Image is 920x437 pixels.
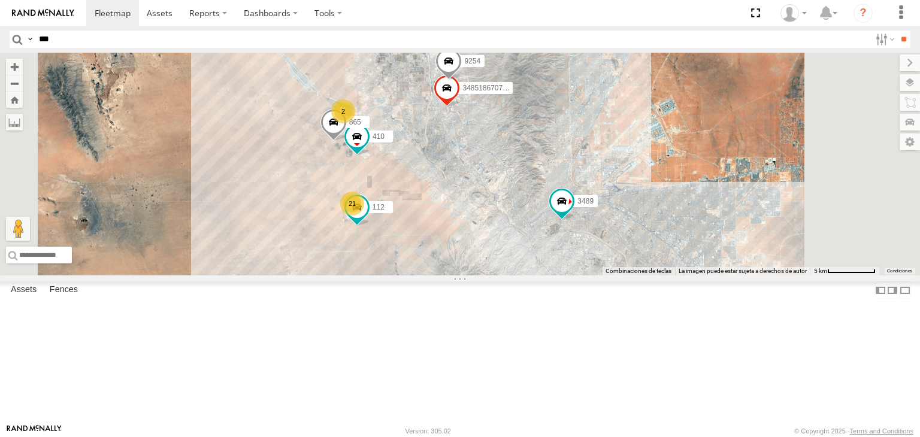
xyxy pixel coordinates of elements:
[810,267,879,275] button: Escala del mapa: 5 km por 77 píxeles
[464,57,480,66] span: 9254
[462,84,511,92] span: 3485186707B8
[6,92,23,108] button: Zoom Home
[340,192,364,216] div: 21
[577,197,594,205] span: 3489
[850,427,913,435] a: Terms and Conditions
[7,425,62,437] a: Visit our Website
[349,118,361,126] span: 865
[5,282,43,299] label: Assets
[854,4,873,23] i: ?
[871,31,897,48] label: Search Filter Options
[44,282,84,299] label: Fences
[6,114,23,131] label: Measure
[776,4,811,22] div: foxconn f
[405,427,451,435] div: Version: 305.02
[6,59,23,75] button: Zoom in
[794,427,913,435] div: © Copyright 2025 -
[373,132,385,141] span: 410
[874,281,886,299] label: Dock Summary Table to the Left
[373,203,385,211] span: 112
[679,268,807,274] span: La imagen puede estar sujeta a derechos de autor
[814,268,827,274] span: 5 km
[900,133,920,150] label: Map Settings
[886,281,898,299] label: Dock Summary Table to the Right
[25,31,35,48] label: Search Query
[899,281,911,299] label: Hide Summary Table
[606,267,671,275] button: Combinaciones de teclas
[6,217,30,241] button: Arrastra el hombrecito naranja al mapa para abrir Street View
[331,99,355,123] div: 2
[12,9,74,17] img: rand-logo.svg
[887,269,912,274] a: Condiciones
[6,75,23,92] button: Zoom out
